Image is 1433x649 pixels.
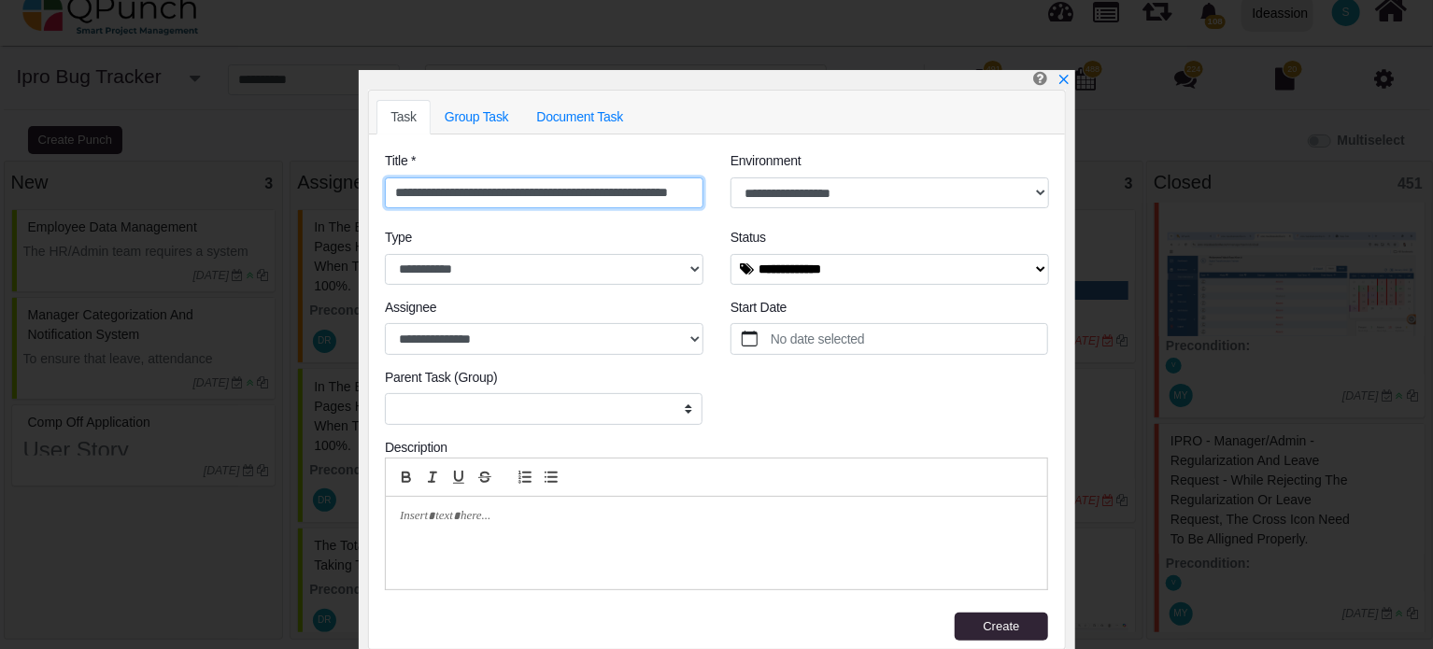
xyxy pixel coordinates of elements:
[385,151,416,171] label: Title *
[385,368,702,393] legend: Parent Task (Group)
[1033,70,1047,86] i: Create Punch
[731,151,802,171] label: Environment
[385,228,702,253] legend: Type
[768,324,1048,354] label: No date selected
[1057,72,1071,87] a: x
[742,331,759,347] svg: calendar
[385,298,702,323] legend: Assignee
[376,100,431,134] a: Task
[983,619,1019,633] span: Create
[385,438,1048,458] div: Description
[522,100,637,134] a: Document Task
[731,298,1048,323] legend: Start Date
[955,613,1048,641] button: Create
[431,100,523,134] a: Group Task
[731,228,1048,253] legend: Status
[1057,73,1071,86] svg: x
[731,324,768,354] button: calendar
